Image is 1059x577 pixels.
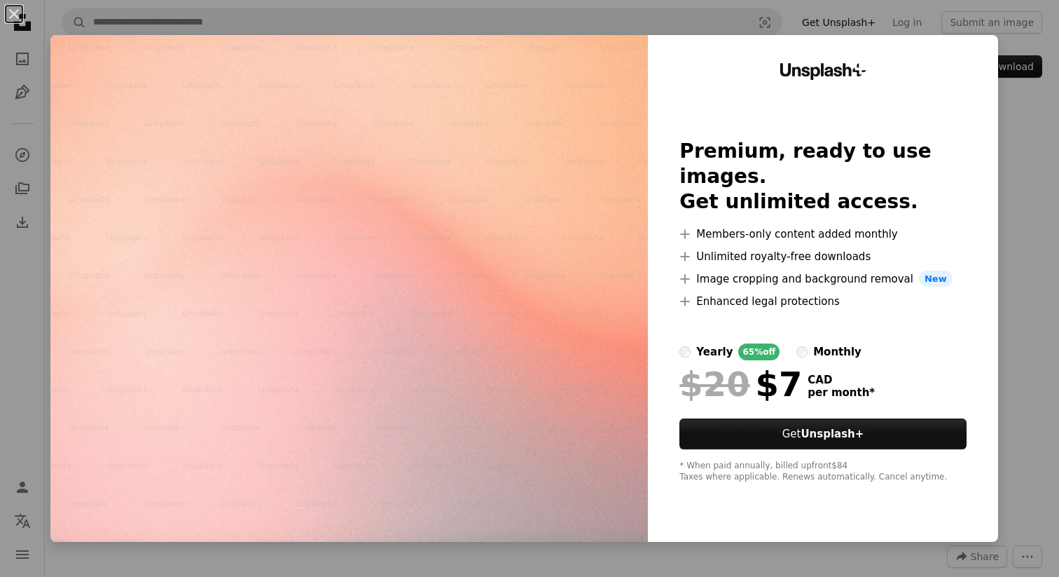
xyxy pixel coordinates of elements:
h2: Premium, ready to use images. Get unlimited access. [679,139,966,215]
div: * When paid annually, billed upfront $84 Taxes where applicable. Renews automatically. Cancel any... [679,461,966,483]
span: $20 [679,366,749,402]
div: $7 [679,366,802,402]
input: yearly65%off [679,346,691,358]
span: CAD [808,374,875,386]
button: GetUnsplash+ [679,419,966,449]
div: yearly [696,344,733,360]
strong: Unsplash+ [801,428,864,440]
span: per month * [808,386,875,399]
li: Members-only content added monthly [679,226,966,243]
li: Enhanced legal protections [679,293,966,310]
div: 65% off [738,344,780,360]
li: Image cropping and background removal [679,271,966,287]
input: monthly [796,346,808,358]
span: New [919,271,953,287]
li: Unlimited royalty-free downloads [679,248,966,265]
div: monthly [813,344,861,360]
